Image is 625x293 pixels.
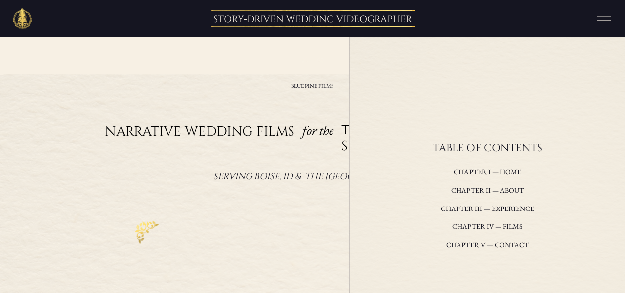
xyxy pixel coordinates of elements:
[105,124,306,151] h1: Narrative Wedding Films
[280,82,345,91] p: BLUE PINE FILMS
[403,203,572,216] a: Chapter III — experience
[410,166,566,179] a: Chapter i — home
[289,55,337,64] p: 01
[392,142,583,153] h2: table of contents
[302,123,342,152] h1: for the
[403,220,572,234] a: Chapter IV — films
[341,123,512,152] h1: Timeless & Sentimental
[213,170,419,183] i: Serving Boise, ID & The [GEOGRAPHIC_DATA]
[403,239,572,252] a: Chapter V — contact
[211,14,415,24] h1: STORY-DRIVEN WEDDING VIDEOGRAPHER
[403,184,572,198] a: Chapter II — about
